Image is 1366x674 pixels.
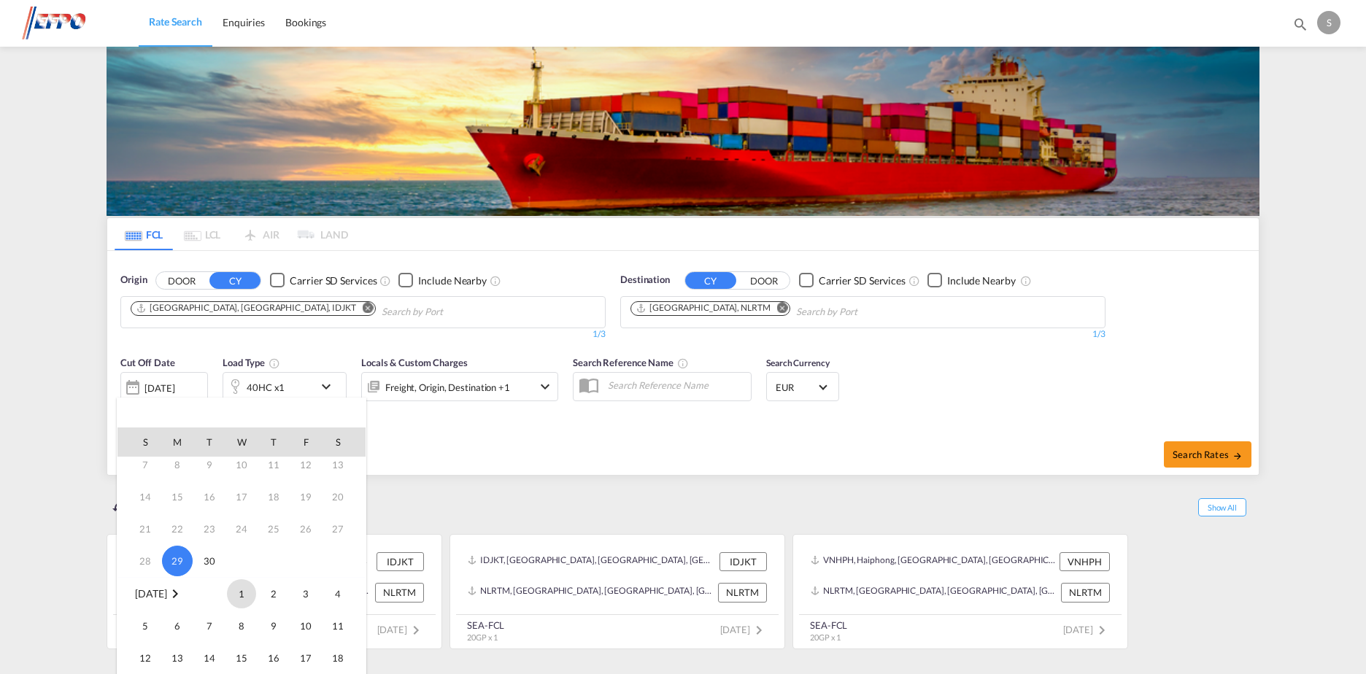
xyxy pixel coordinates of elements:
span: 15 [227,643,256,673]
td: Saturday September 20 2025 [322,481,366,513]
td: Friday October 17 2025 [290,642,322,674]
td: Wednesday September 24 2025 [225,513,258,545]
td: Monday October 6 2025 [161,610,193,642]
td: Tuesday September 23 2025 [193,513,225,545]
tr: Week 2 [117,610,366,642]
td: Friday October 10 2025 [290,610,322,642]
td: Tuesday October 14 2025 [193,642,225,674]
tr: Week 5 [117,545,366,578]
tr: Week 2 [117,449,366,481]
span: 17 [291,643,320,673]
span: 12 [131,643,160,673]
span: 18 [323,643,352,673]
td: Wednesday September 17 2025 [225,481,258,513]
th: M [161,427,193,457]
td: Saturday October 11 2025 [322,610,366,642]
span: 7 [195,611,224,640]
span: 29 [162,546,193,576]
span: 3 [291,579,320,608]
th: W [225,427,258,457]
tr: Week 3 [117,642,366,674]
span: 16 [259,643,288,673]
th: S [322,427,366,457]
span: 9 [259,611,288,640]
span: 2 [259,579,288,608]
span: 11 [323,611,352,640]
tr: Week 1 [117,577,366,610]
td: Sunday September 7 2025 [117,449,161,481]
td: Wednesday October 8 2025 [225,610,258,642]
td: Sunday October 12 2025 [117,642,161,674]
span: 13 [163,643,192,673]
td: Tuesday September 30 2025 [193,545,225,578]
th: T [193,427,225,457]
td: Wednesday October 15 2025 [225,642,258,674]
th: S [117,427,161,457]
td: Thursday October 2 2025 [258,577,290,610]
tr: Week 3 [117,481,366,513]
span: 1 [227,579,256,608]
td: Sunday September 21 2025 [117,513,161,545]
td: Friday September 12 2025 [290,449,322,481]
td: Thursday September 25 2025 [258,513,290,545]
td: Thursday September 18 2025 [258,481,290,513]
span: [DATE] [135,587,166,600]
th: F [290,427,322,457]
td: Saturday September 13 2025 [322,449,366,481]
td: Tuesday September 16 2025 [193,481,225,513]
td: Thursday October 9 2025 [258,610,290,642]
td: Thursday September 11 2025 [258,449,290,481]
span: 30 [195,546,224,576]
td: Tuesday October 7 2025 [193,610,225,642]
tr: Week 4 [117,513,366,545]
td: Monday September 22 2025 [161,513,193,545]
td: Wednesday September 10 2025 [225,449,258,481]
td: Saturday October 18 2025 [322,642,366,674]
span: 5 [131,611,160,640]
td: Monday September 15 2025 [161,481,193,513]
td: Sunday September 28 2025 [117,545,161,578]
td: Saturday October 4 2025 [322,577,366,610]
th: T [258,427,290,457]
span: 6 [163,611,192,640]
td: Thursday October 16 2025 [258,642,290,674]
td: Tuesday September 9 2025 [193,449,225,481]
td: Sunday September 14 2025 [117,481,161,513]
td: Monday September 8 2025 [161,449,193,481]
td: Friday October 3 2025 [290,577,322,610]
span: 4 [323,579,352,608]
td: Friday September 26 2025 [290,513,322,545]
span: 10 [291,611,320,640]
td: Sunday October 5 2025 [117,610,161,642]
td: Friday September 19 2025 [290,481,322,513]
td: Saturday September 27 2025 [322,513,366,545]
td: Wednesday October 1 2025 [225,577,258,610]
td: Monday October 13 2025 [161,642,193,674]
td: October 2025 [117,577,225,610]
td: Monday September 29 2025 [161,545,193,578]
span: 8 [227,611,256,640]
span: 14 [195,643,224,673]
